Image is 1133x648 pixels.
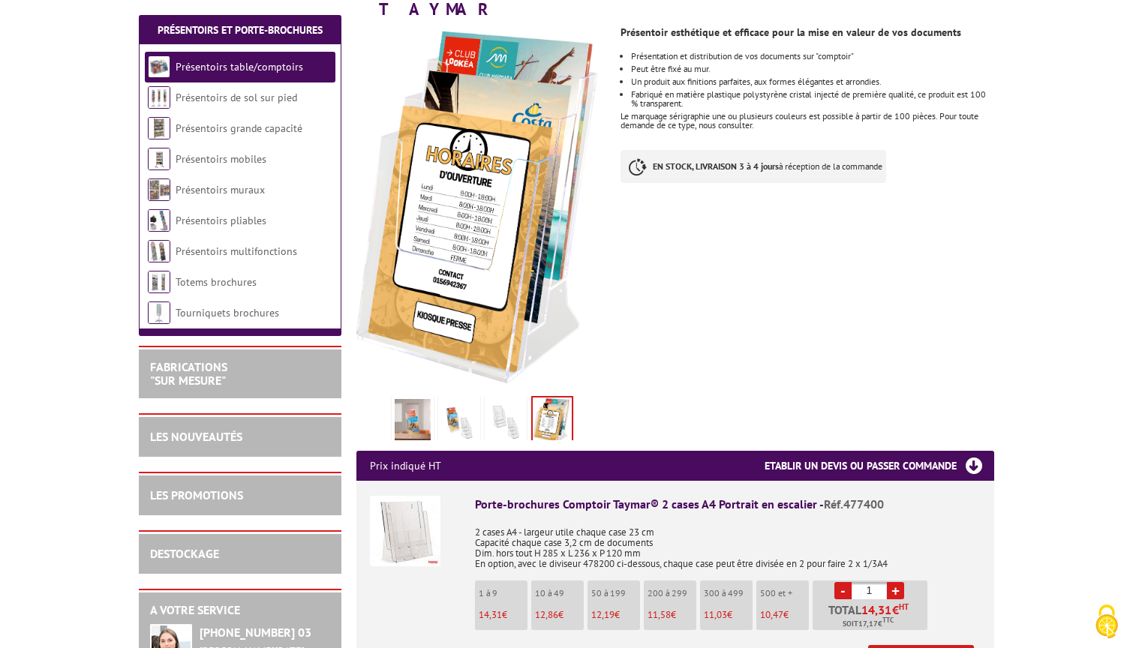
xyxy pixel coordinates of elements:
a: Tourniquets brochures [176,306,279,319]
strong: Présentoir esthétique et efficace pour la mise en valeur de vos documents [621,25,961,39]
img: presentoir_3cases_a4_eco_portrait_escalier__477300_.jpg [356,26,609,391]
p: € [535,610,584,620]
p: 50 à 199 [591,588,640,598]
div: Le marquage sérigraphie une ou plusieurs couleurs est possible à partir de 100 pièces. Pour toute... [621,112,994,130]
span: 14,31 [479,608,502,621]
a: Présentoirs de sol sur pied [176,91,297,104]
a: DESTOCKAGE [150,546,219,561]
span: 17,17 [858,618,878,630]
a: Présentoirs pliables [176,214,266,227]
li: Fabriqué en matière plastique polystyrène cristal injecté de première qualité, ce produit est 100... [631,90,994,108]
a: FABRICATIONS"Sur Mesure" [150,359,227,388]
img: Présentoirs muraux [148,178,170,201]
p: 500 et + [760,588,809,598]
h3: Etablir un devis ou passer commande [765,451,994,481]
img: presentoir_3cases_a4_eco_portrait_escalier__477300_.jpg [533,397,572,444]
img: porte_brochures_comptoirs_477300.jpg [488,399,524,445]
strong: [PHONE_NUMBER] 03 [200,625,311,640]
span: 11,03 [704,608,727,621]
a: Totems brochures [176,275,257,289]
img: Totems brochures [148,271,170,293]
p: € [591,610,640,620]
span: 11,58 [648,608,671,621]
p: à réception de la commande [621,150,886,183]
strong: EN STOCK, LIVRAISON 3 à 4 jours [653,160,779,172]
li: Un produit aux finitions parfaites, aux formes élégantes et arrondies. [631,77,994,86]
a: Présentoirs et Porte-brochures [158,23,323,37]
img: Présentoirs multifonctions [148,240,170,262]
p: € [760,610,809,620]
p: Total [816,604,927,630]
p: € [704,610,753,620]
li: Présentation et distribution de vos documents sur "comptoir" [631,52,994,61]
sup: TTC [882,616,894,624]
img: Présentoirs grande capacité [148,117,170,139]
img: Présentoirs de sol sur pied [148,86,170,109]
h2: A votre service [150,604,330,617]
p: 1 à 9 [479,588,527,598]
p: € [648,610,696,620]
a: Présentoirs multifonctions [176,244,297,258]
span: 10,47 [760,608,783,621]
button: Cookies (fenêtre modale) [1080,597,1133,648]
img: Porte-brochures Comptoir Taymar® 2 cases A4 Portrait en escalier [370,496,440,566]
img: Tourniquets brochures [148,301,170,324]
a: LES PROMOTIONS [150,487,243,502]
img: porte_brochures_comptoirs_477300_vide_plein.jpg [441,399,477,445]
img: Présentoirs mobiles [148,148,170,170]
span: 12,19 [591,608,615,621]
div: Porte-brochures Comptoir Taymar® 2 cases A4 Portrait en escalier - [475,496,981,513]
a: Présentoirs mobiles [176,152,266,166]
p: 300 à 499 [704,588,753,598]
sup: HT [899,601,909,612]
span: € [892,604,899,616]
a: Présentoirs grande capacité [176,121,302,135]
span: Réf.477400 [824,496,884,511]
img: Présentoirs pliables [148,209,170,232]
a: + [887,582,904,599]
a: - [834,582,852,599]
a: Présentoirs table/comptoirs [176,60,303,73]
p: € [479,610,527,620]
span: 14,31 [861,604,892,616]
span: 12,86 [535,608,558,621]
span: Soit € [843,618,894,630]
p: 10 à 49 [535,588,584,598]
img: porte_brochures_comptoirs_multicases_a4_a5_1-3a4_taymar_477300_mise_en_situation.jpg [395,399,431,445]
p: Prix indiqué HT [370,451,441,481]
p: 200 à 299 [648,588,696,598]
img: Cookies (fenêtre modale) [1088,603,1125,640]
p: 2 cases A4 - largeur utile chaque case 23 cm Capacité chaque case 3,2 cm de documents Dim. hors t... [475,517,981,569]
a: LES NOUVEAUTÉS [150,429,242,444]
li: Peut être fixé au mur. [631,64,994,73]
img: Présentoirs table/comptoirs [148,55,170,78]
a: Présentoirs muraux [176,183,265,196]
